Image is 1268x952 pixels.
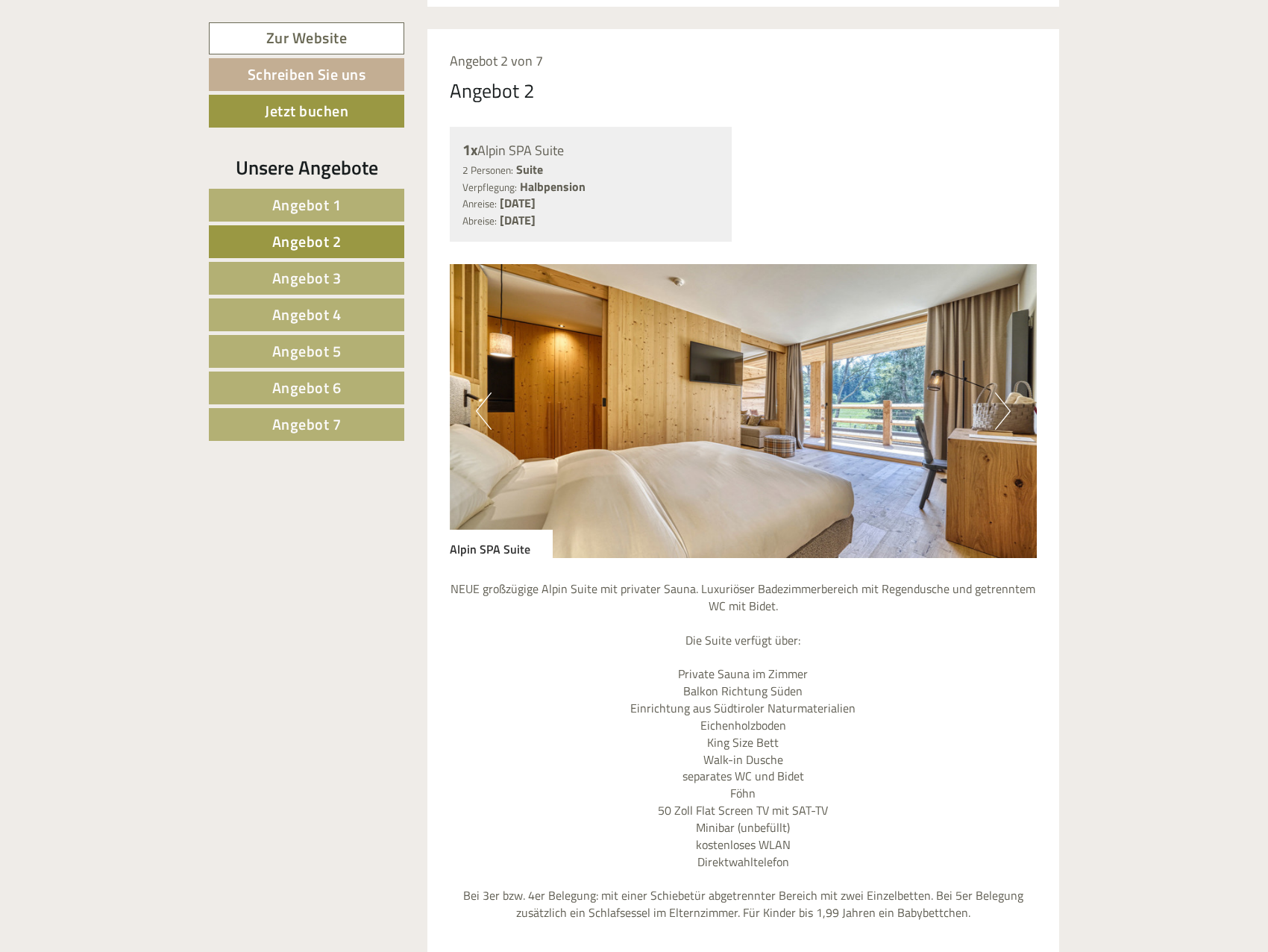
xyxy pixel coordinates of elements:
[462,196,497,211] small: Anreise:
[272,193,342,216] span: Angebot 1
[462,213,497,228] small: Abreise:
[209,22,404,54] a: Zur Website
[520,178,586,195] b: Halbpension
[450,51,543,71] span: Angebot 2 von 7
[450,264,1038,558] img: image
[462,138,477,161] b: 1x
[500,211,536,229] b: [DATE]
[462,163,513,178] small: 2 Personen:
[516,160,543,178] b: Suite
[272,266,342,289] span: Angebot 3
[209,154,404,181] div: Unsere Angebote
[272,413,342,436] span: Angebot 7
[462,180,517,195] small: Verpflegung:
[272,303,342,326] span: Angebot 4
[272,376,342,399] span: Angebot 6
[272,339,342,363] span: Angebot 5
[272,230,342,253] span: Angebot 2
[462,140,720,161] div: Alpin SPA Suite
[450,530,553,558] div: Alpin SPA Suite
[209,95,404,128] a: Jetzt buchen
[209,58,404,91] a: Schreiben Sie uns
[500,194,536,212] b: [DATE]
[995,392,1011,430] button: Next
[450,77,535,104] div: Angebot 2
[476,392,492,430] button: Previous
